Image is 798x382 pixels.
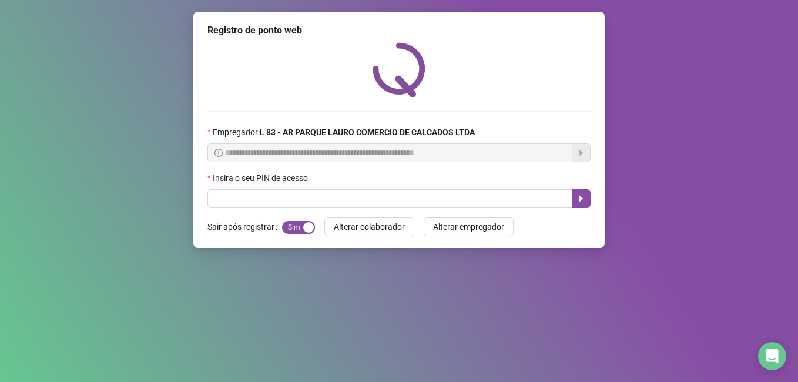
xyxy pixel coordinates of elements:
[424,217,514,236] button: Alterar empregador
[324,217,414,236] button: Alterar colaborador
[373,42,425,97] img: QRPoint
[758,342,786,370] div: Open Intercom Messenger
[213,126,475,139] span: Empregador :
[260,128,475,137] strong: L 83 - AR PARQUE LAURO COMERCIO DE CALCADOS LTDA
[207,24,591,38] div: Registro de ponto web
[334,220,405,233] span: Alterar colaborador
[207,217,282,236] label: Sair após registrar
[433,220,504,233] span: Alterar empregador
[214,149,223,157] span: info-circle
[576,194,586,203] span: caret-right
[207,172,316,185] label: Insira o seu PIN de acesso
